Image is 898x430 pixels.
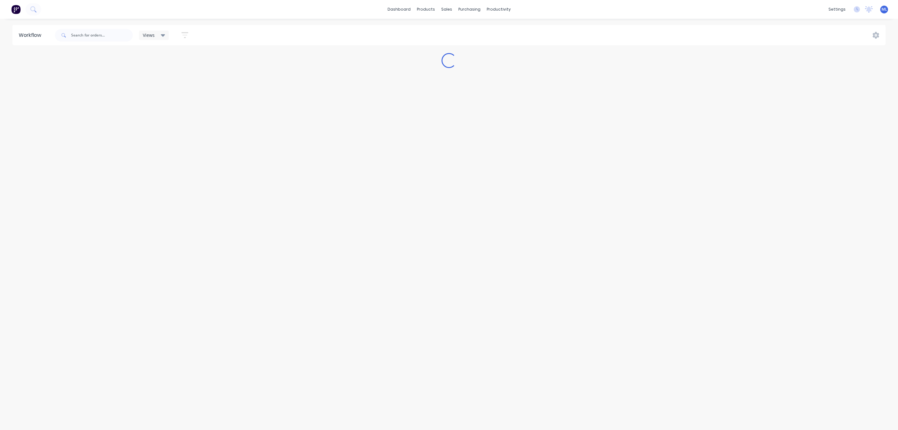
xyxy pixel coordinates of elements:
[414,5,438,14] div: products
[19,32,44,39] div: Workflow
[881,7,887,12] span: ML
[384,5,414,14] a: dashboard
[143,32,155,38] span: Views
[825,5,849,14] div: settings
[71,29,133,42] input: Search for orders...
[11,5,21,14] img: Factory
[455,5,484,14] div: purchasing
[438,5,455,14] div: sales
[484,5,514,14] div: productivity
